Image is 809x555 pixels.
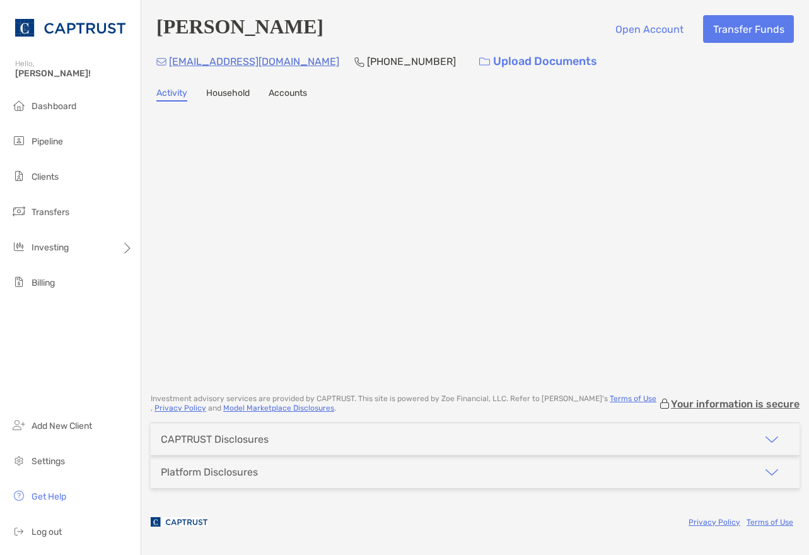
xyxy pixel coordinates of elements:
[156,88,187,102] a: Activity
[32,277,55,288] span: Billing
[32,101,76,112] span: Dashboard
[764,432,779,447] img: icon arrow
[610,394,656,403] a: Terms of Use
[11,274,26,289] img: billing icon
[156,15,323,43] h4: [PERSON_NAME]
[15,68,133,79] span: [PERSON_NAME]!
[11,204,26,219] img: transfers icon
[223,404,334,412] a: Model Marketplace Disclosures
[703,15,794,43] button: Transfer Funds
[161,466,258,478] div: Platform Disclosures
[671,398,800,410] p: Your information is secure
[32,136,63,147] span: Pipeline
[32,421,92,431] span: Add New Client
[32,242,69,253] span: Investing
[32,527,62,537] span: Log out
[11,98,26,113] img: dashboard icon
[764,465,779,480] img: icon arrow
[11,453,26,468] img: settings icon
[605,15,693,43] button: Open Account
[32,491,66,502] span: Get Help
[354,57,364,67] img: Phone Icon
[689,518,740,527] a: Privacy Policy
[11,523,26,539] img: logout icon
[479,57,490,66] img: button icon
[206,88,250,102] a: Household
[11,168,26,184] img: clients icon
[11,133,26,148] img: pipeline icon
[161,433,269,445] div: CAPTRUST Disclosures
[32,207,69,218] span: Transfers
[32,172,59,182] span: Clients
[747,518,793,527] a: Terms of Use
[169,54,339,69] p: [EMAIL_ADDRESS][DOMAIN_NAME]
[367,54,456,69] p: [PHONE_NUMBER]
[154,404,206,412] a: Privacy Policy
[151,394,658,413] p: Investment advisory services are provided by CAPTRUST . This site is powered by Zoe Financial, LL...
[11,239,26,254] img: investing icon
[151,508,207,536] img: company logo
[11,418,26,433] img: add_new_client icon
[32,456,65,467] span: Settings
[15,5,125,50] img: CAPTRUST Logo
[11,488,26,503] img: get-help icon
[269,88,307,102] a: Accounts
[471,48,605,75] a: Upload Documents
[156,58,166,66] img: Email Icon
